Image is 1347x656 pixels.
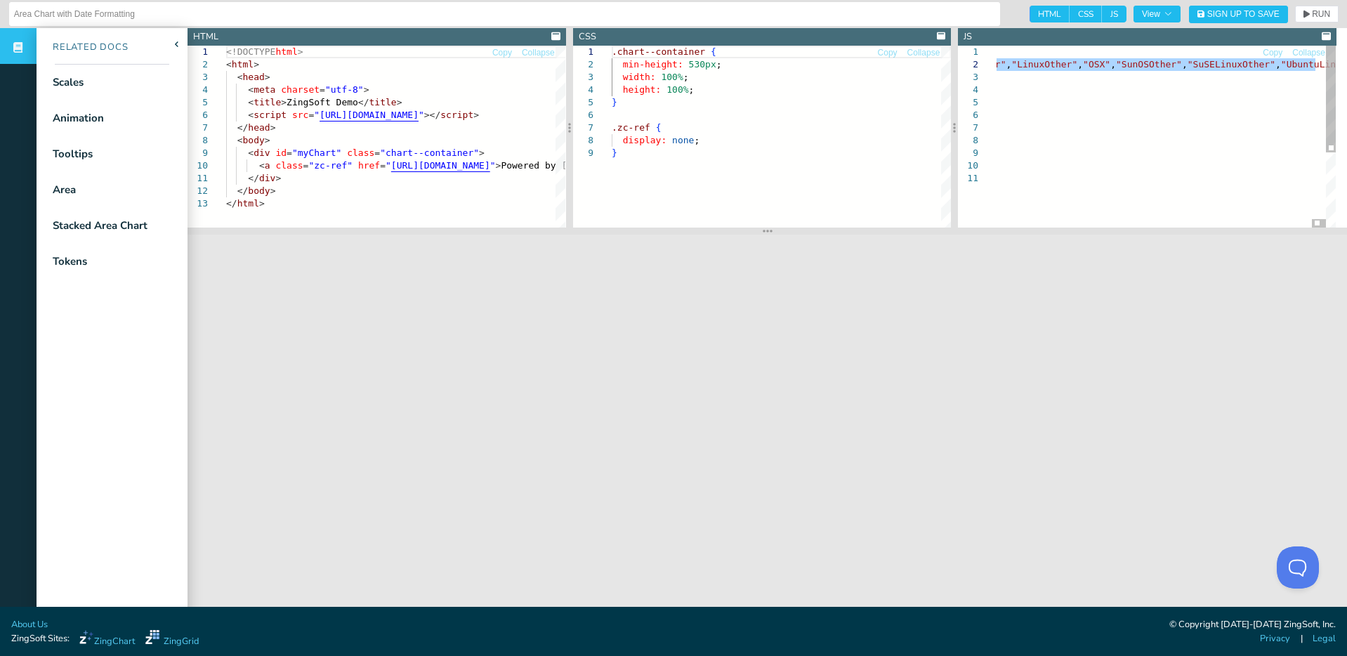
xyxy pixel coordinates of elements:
[397,97,402,107] span: >
[579,30,596,44] div: CSS
[573,134,593,147] div: 8
[254,97,281,107] span: title
[248,122,270,133] span: head
[265,160,270,171] span: a
[298,46,303,57] span: >
[1102,6,1126,22] span: JS
[188,235,1347,621] iframe: Your browser does not support iframes.
[683,72,688,82] span: ;
[958,71,978,84] div: 3
[496,160,501,171] span: >
[1301,632,1303,645] span: |
[1111,59,1117,70] span: ,
[364,84,369,95] span: >
[1012,59,1078,70] span: "LinuxOther"
[270,185,276,196] span: >
[369,97,397,107] span: title
[694,135,699,145] span: ;
[573,71,593,84] div: 3
[248,84,254,95] span: <
[1189,6,1288,23] button: Sign Up to Save
[964,30,972,44] div: JS
[622,135,666,145] span: display:
[287,147,292,158] span: =
[380,147,479,158] span: "chart--container"
[248,110,254,120] span: <
[242,135,264,145] span: body
[380,160,386,171] span: =
[1263,48,1282,57] span: Copy
[292,110,308,120] span: src
[666,84,688,95] span: 100%
[188,58,208,71] div: 2
[573,109,593,122] div: 6
[573,84,593,96] div: 4
[1134,6,1181,22] button: View
[188,109,208,122] div: 6
[958,58,978,71] div: 2
[188,46,208,58] div: 1
[688,59,716,70] span: 530px
[226,198,237,209] span: </
[254,110,287,120] span: script
[1312,10,1330,18] span: RUN
[303,160,309,171] span: =
[573,122,593,134] div: 7
[958,84,978,96] div: 4
[281,84,320,95] span: charset
[53,218,147,234] div: Stacked Area Chart
[188,159,208,172] div: 10
[265,135,270,145] span: >
[1116,59,1182,70] span: "SunOSOther"
[612,122,650,133] span: .zc-ref
[237,135,243,145] span: <
[275,147,287,158] span: id
[877,46,898,60] button: Copy
[188,185,208,197] div: 12
[522,48,555,57] span: Collapse
[1030,6,1070,22] span: HTML
[79,630,135,648] a: ZingChart
[391,160,490,171] span: [URL][DOMAIN_NAME]
[325,84,364,95] span: "utf-8"
[259,173,275,183] span: div
[573,96,593,109] div: 5
[1275,59,1281,70] span: ,
[622,59,683,70] span: min-height:
[958,46,978,58] div: 1
[188,197,208,210] div: 13
[1260,632,1290,645] a: Privacy
[11,618,48,631] a: About Us
[1188,59,1275,70] span: "SuSELinuxOther"
[492,48,512,57] span: Copy
[237,198,259,209] span: html
[1142,10,1172,18] span: View
[275,173,281,183] span: >
[1292,48,1325,57] span: Collapse
[188,134,208,147] div: 8
[1292,46,1326,60] button: Collapse
[958,147,978,159] div: 9
[320,110,419,120] span: [URL][DOMAIN_NAME]
[440,110,473,120] span: script
[655,122,661,133] span: {
[275,46,297,57] span: html
[521,46,556,60] button: Collapse
[958,172,978,185] div: 11
[275,160,303,171] span: class
[281,97,287,107] span: >
[232,59,254,70] span: html
[501,160,633,171] span: Powered by [PERSON_NAME]
[320,84,325,95] span: =
[226,46,275,57] span: <!DOCTYPE
[1313,632,1336,645] a: Legal
[958,109,978,122] div: 6
[53,110,104,126] div: Animation
[573,58,593,71] div: 2
[145,630,199,648] a: ZingGrid
[188,71,208,84] div: 3
[490,160,496,171] span: "
[386,160,391,171] span: "
[716,59,721,70] span: ;
[358,97,369,107] span: </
